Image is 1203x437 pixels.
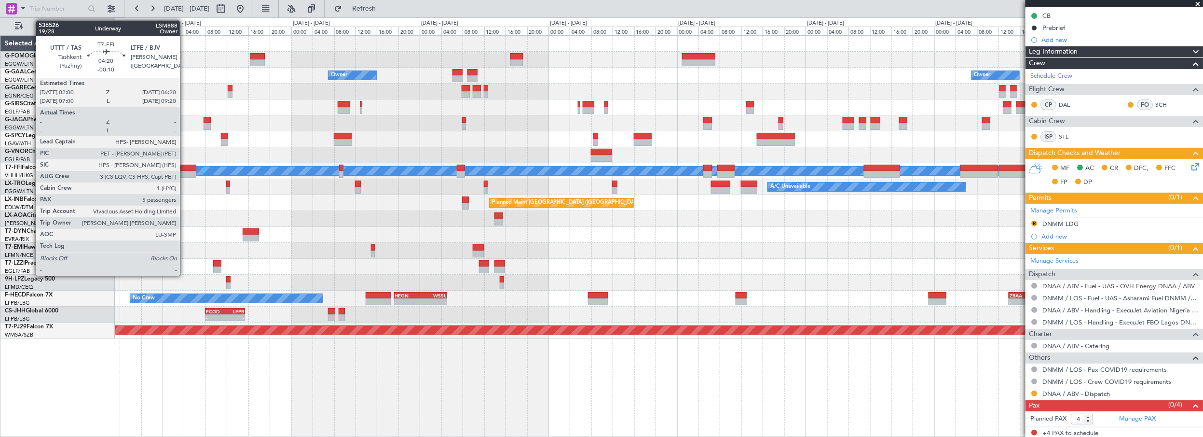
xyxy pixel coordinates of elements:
[5,69,84,75] a: G-GAALCessna Citation XLS+
[225,309,244,314] div: LFPB
[720,27,741,35] div: 08:00
[5,212,74,218] a: LX-AOACitation Mustang
[1042,282,1195,290] a: DNAA / ABV - Fuel - UAS - OVH Energy DNAA / ABV
[29,1,85,16] input: Trip Number
[5,133,26,139] span: G-SPCY
[398,27,420,35] div: 20:00
[5,117,61,123] a: G-JAGAPhenom 300
[1029,116,1065,127] span: Cabin Crew
[527,27,548,35] div: 20:00
[806,27,827,35] div: 00:00
[5,92,34,99] a: EGNR/CEG
[1155,100,1177,109] a: SCH
[1029,243,1054,254] span: Services
[5,292,53,298] a: F-HECDFalcon 7X
[1059,100,1080,109] a: DAL
[848,27,870,35] div: 08:00
[5,315,30,323] a: LFPB/LBG
[331,68,347,83] div: Owner
[5,117,27,123] span: G-JAGA
[141,27,163,35] div: 20:00
[5,268,30,275] a: EGLF/FAB
[1059,132,1080,141] a: STL
[1029,58,1045,69] span: Crew
[698,27,720,35] div: 04:00
[5,165,22,170] span: T7-FFI
[784,27,806,35] div: 20:00
[5,181,26,186] span: LX-TRO
[1060,178,1067,187] span: FP
[5,188,34,195] a: EGGW/LTN
[248,27,270,35] div: 16:00
[1029,269,1055,280] span: Dispatch
[293,19,330,28] div: [DATE] - [DATE]
[1029,148,1121,159] span: Dispatch Checks and Weather
[934,27,956,35] div: 00:00
[1029,329,1052,340] span: Charter
[1029,352,1050,364] span: Others
[291,27,313,35] div: 00:00
[206,309,225,314] div: FCOD
[5,244,64,250] a: T7-EMIHawker 900XP
[5,236,29,243] a: EVRA/RIX
[956,27,977,35] div: 04:00
[5,149,70,155] a: G-VNORChallenger 650
[1031,221,1037,226] button: R
[484,27,506,35] div: 12:00
[5,140,31,147] a: LGAV/ATH
[5,324,27,330] span: T7-PJ29
[974,68,991,83] div: Owner
[1042,378,1171,386] a: DNMM / LOS - Crew COVID19 requirements
[1168,400,1182,410] span: (0/4)
[125,171,146,177] div: -
[5,331,33,338] a: WMSA/SZB
[936,19,973,28] div: [DATE] - [DATE]
[1042,342,1109,350] a: DNAA / ABV - Catering
[1042,220,1079,228] div: DNMM LDG
[1029,46,1078,57] span: Leg Information
[1083,178,1092,187] span: DP
[5,60,34,68] a: EGGW/LTN
[5,101,60,107] a: G-SIRSCitation Excel
[763,27,784,35] div: 16:00
[355,27,377,35] div: 12:00
[421,19,458,28] div: [DATE] - [DATE]
[1020,27,1041,35] div: 16:00
[1010,299,1031,305] div: -
[679,19,716,28] div: [DATE] - [DATE]
[329,1,387,16] button: Refresh
[5,101,23,107] span: G-SIRS
[5,299,30,307] a: LFPB/LBG
[1040,99,1056,110] div: CP
[1029,400,1039,411] span: Pax
[5,260,57,266] a: T7-LZZIPraetor 600
[570,27,591,35] div: 04:00
[1042,390,1110,398] a: DNAA / ABV - Dispatch
[770,180,810,194] div: A/C Unavailable
[5,292,26,298] span: F-HECD
[977,27,998,35] div: 08:00
[492,196,644,210] div: Planned Maint [GEOGRAPHIC_DATA] ([GEOGRAPHIC_DATA])
[634,27,656,35] div: 16:00
[227,27,248,35] div: 12:00
[1164,164,1176,173] span: FFC
[591,27,613,35] div: 08:00
[1042,318,1198,326] a: DNMM / LOS - Handling - ExecuJet FBO Lagos DNMM / LOS
[5,133,56,139] a: G-SPCYLegacy 650
[807,19,844,28] div: [DATE] - [DATE]
[891,27,913,35] div: 16:00
[5,76,34,84] a: EGGW/LTN
[1029,84,1065,95] span: Flight Crew
[1040,131,1056,142] div: ISP
[120,27,141,35] div: 16:00
[827,27,848,35] div: 04:00
[184,27,205,35] div: 04:00
[441,27,463,35] div: 04:00
[5,85,27,91] span: G-GARE
[1030,256,1079,266] a: Manage Services
[5,244,24,250] span: T7-EMI
[164,19,201,28] div: [DATE] - [DATE]
[5,149,28,155] span: G-VNOR
[1042,24,1065,32] div: Prebrief
[1042,306,1198,314] a: DNAA / ABV - Handling - ExecuJet Aviation Nigeria DNAA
